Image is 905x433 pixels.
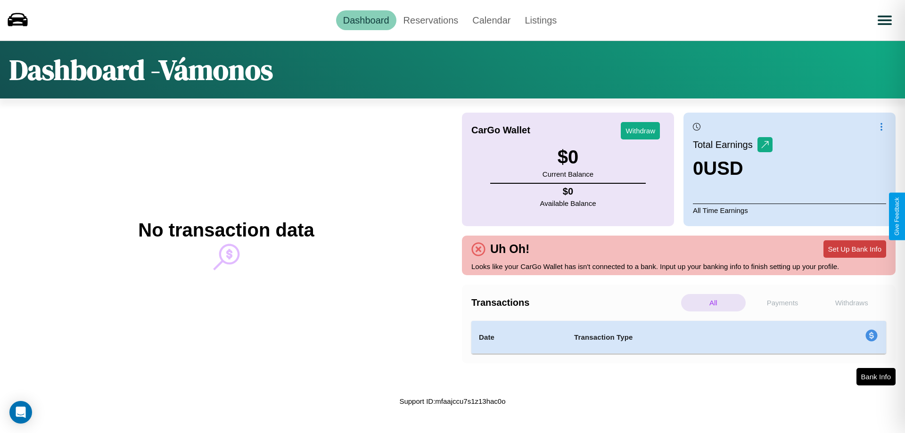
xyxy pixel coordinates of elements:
[621,122,660,139] button: Withdraw
[693,136,757,153] p: Total Earnings
[574,332,788,343] h4: Transaction Type
[819,294,884,311] p: Withdraws
[471,125,530,136] h4: CarGo Wallet
[823,240,886,258] button: Set Up Bank Info
[471,297,679,308] h4: Transactions
[399,395,505,408] p: Support ID: mfaajccu7s1z13hac0o
[872,7,898,33] button: Open menu
[518,10,564,30] a: Listings
[396,10,466,30] a: Reservations
[693,204,886,217] p: All Time Earnings
[9,50,273,89] h1: Dashboard - Vámonos
[750,294,815,311] p: Payments
[894,197,900,236] div: Give Feedback
[485,242,534,256] h4: Uh Oh!
[465,10,518,30] a: Calendar
[693,158,773,179] h3: 0 USD
[138,220,314,241] h2: No transaction data
[856,368,896,385] button: Bank Info
[336,10,396,30] a: Dashboard
[543,147,593,168] h3: $ 0
[540,197,596,210] p: Available Balance
[540,186,596,197] h4: $ 0
[543,168,593,180] p: Current Balance
[471,260,886,273] p: Looks like your CarGo Wallet has isn't connected to a bank. Input up your banking info to finish ...
[9,401,32,424] div: Open Intercom Messenger
[471,321,886,354] table: simple table
[681,294,746,311] p: All
[479,332,559,343] h4: Date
